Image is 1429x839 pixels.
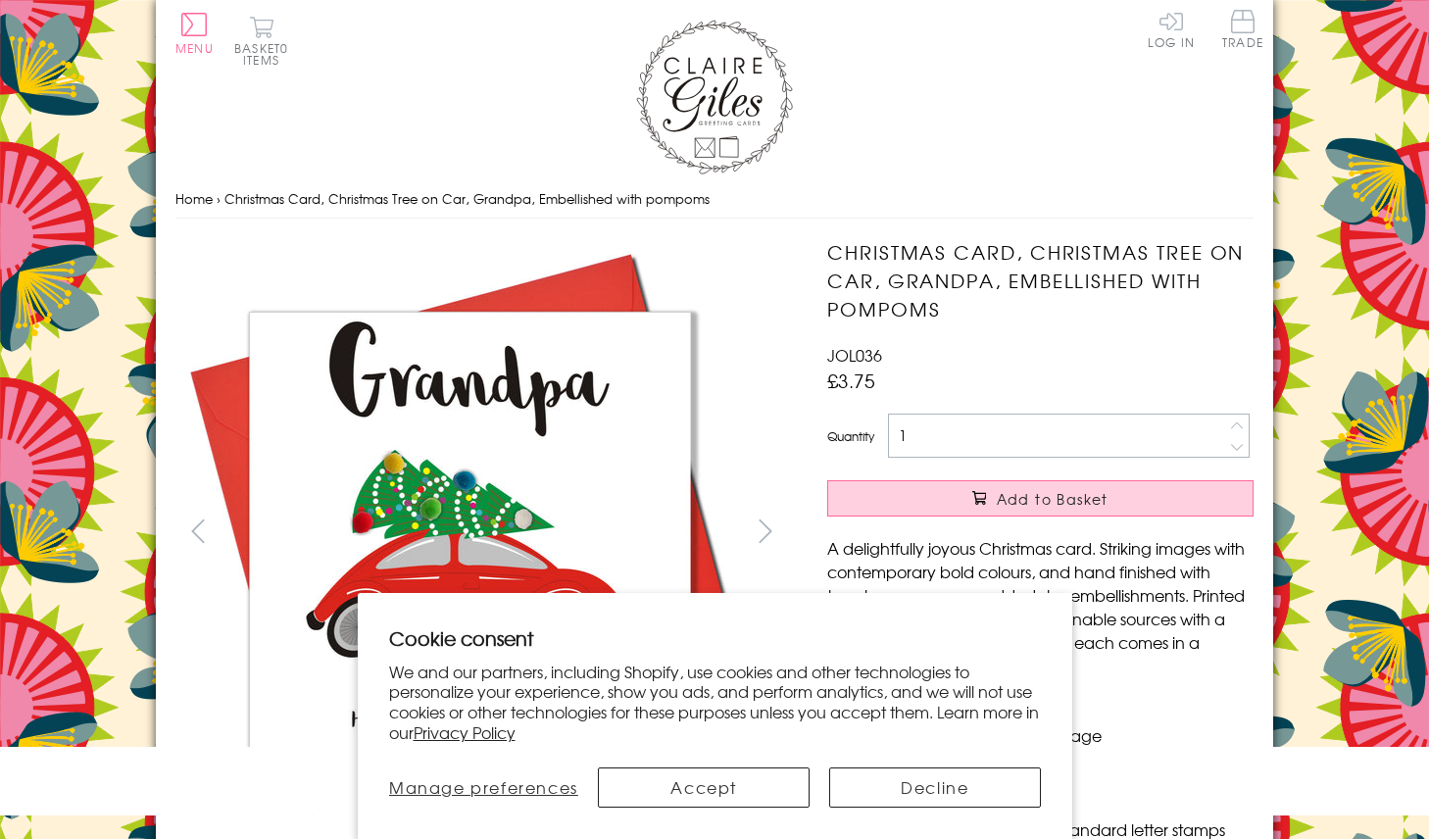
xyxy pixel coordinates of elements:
[1222,10,1263,48] span: Trade
[827,536,1254,677] p: A delightfully joyous Christmas card. Striking images with contemporary bold colours, and hand fi...
[827,427,874,445] label: Quantity
[636,20,793,174] img: Claire Giles Greetings Cards
[175,39,214,57] span: Menu
[389,662,1041,743] p: We and our partners, including Shopify, use cookies and other technologies to personalize your ex...
[175,189,213,208] a: Home
[829,767,1041,808] button: Decline
[414,720,516,744] a: Privacy Policy
[827,480,1254,517] button: Add to Basket
[598,767,810,808] button: Accept
[827,238,1254,322] h1: Christmas Card, Christmas Tree on Car, Grandpa, Embellished with pompoms
[1148,10,1195,48] a: Log In
[1222,10,1263,52] a: Trade
[224,189,710,208] span: Christmas Card, Christmas Tree on Car, Grandpa, Embellished with pompoms
[389,775,578,799] span: Manage preferences
[827,343,882,367] span: JOL036
[217,189,221,208] span: ›
[175,179,1254,220] nav: breadcrumbs
[744,509,788,553] button: next
[997,489,1109,509] span: Add to Basket
[175,13,214,54] button: Menu
[389,624,1041,652] h2: Cookie consent
[389,767,579,808] button: Manage preferences
[175,509,220,553] button: prev
[827,367,875,394] span: £3.75
[243,39,288,69] span: 0 items
[234,16,288,66] button: Basket0 items
[788,238,1376,826] img: Christmas Card, Christmas Tree on Car, Grandpa, Embellished with pompoms
[175,238,764,826] img: Christmas Card, Christmas Tree on Car, Grandpa, Embellished with pompoms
